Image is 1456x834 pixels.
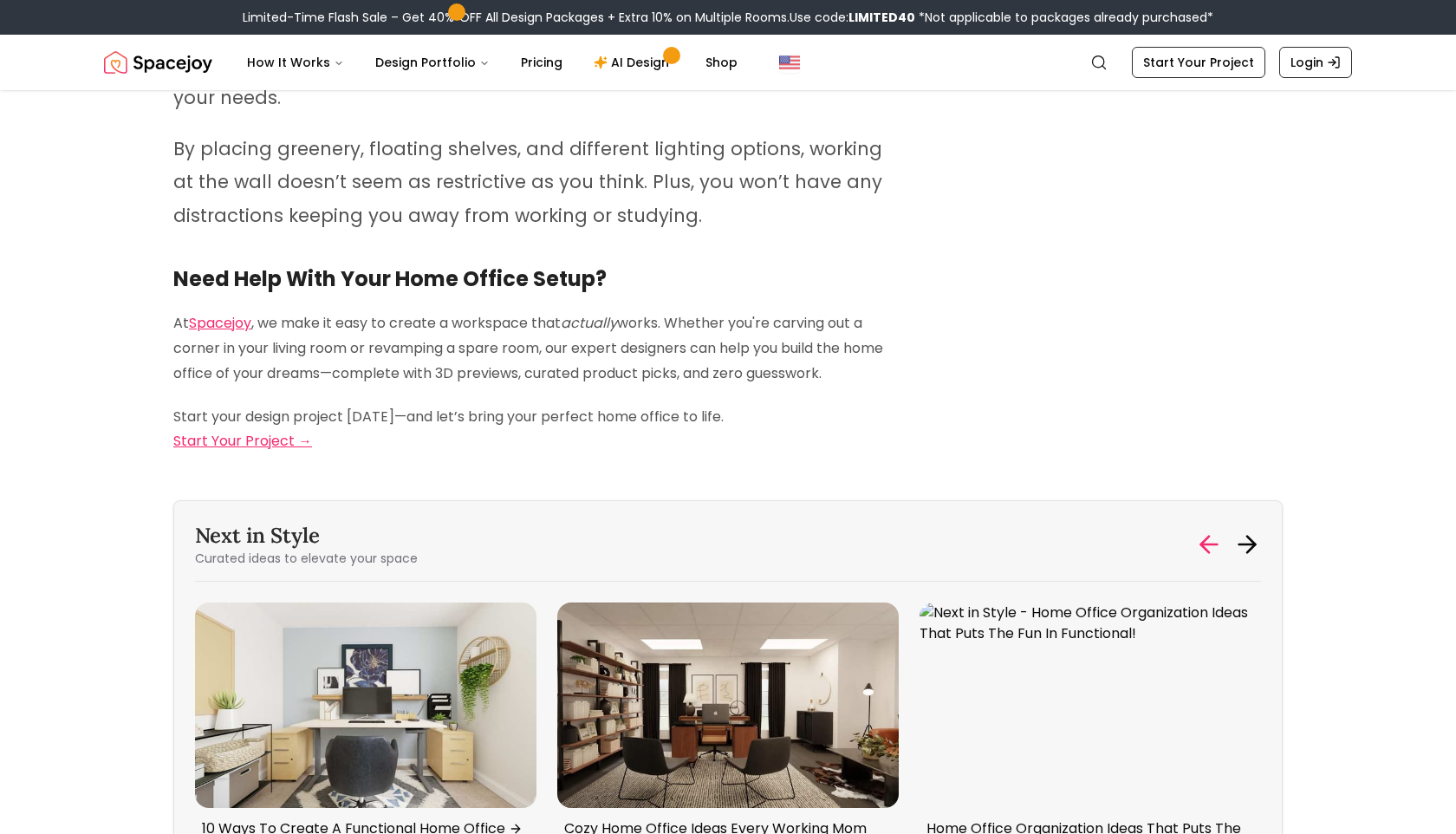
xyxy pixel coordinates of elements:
[561,313,617,333] em: actually
[848,9,915,26] b: LIMITED40
[361,45,504,80] button: Design Portfolio
[915,9,1213,26] span: *Not applicable to packages already purchased*
[507,45,576,80] a: Pricing
[580,45,688,80] a: AI Design
[173,264,607,293] strong: Need Help With Your Home Office Setup?
[1279,47,1352,78] a: Login
[790,9,915,26] span: Use code:
[1132,47,1265,78] a: Start Your Project
[104,45,212,80] a: Spacejoy
[173,136,882,227] span: By placing greenery, floating shelves, and different lighting options, working at the wall doesn’...
[173,431,312,451] a: Start Your Project →
[233,45,751,80] nav: Main
[195,522,418,550] h3: Next in Style
[189,313,251,333] a: Spacejoy
[195,603,536,807] img: Next in Style - 10 Ways To Create A Functional Home Office
[557,603,899,807] img: Next in Style - Cozy Home Office Ideas Every Working Mom Will Love
[692,45,751,80] a: Shop
[104,35,1352,90] nav: Global
[195,550,418,567] p: Curated ideas to elevate your space
[779,52,800,73] img: United States
[173,405,891,455] p: Start your design project [DATE]—and let’s bring your perfect home office to life.
[233,45,358,80] button: How It Works
[173,311,891,386] p: At , we make it easy to create a workspace that works. Whether you're carving out a corner in you...
[243,9,1213,26] div: Limited-Time Flash Sale – Get 40% OFF All Design Packages + Extra 10% on Multiple Rooms.
[920,603,1261,807] img: Next in Style - Home Office Organization Ideas That Puts The Fun In Functional!
[104,45,212,80] img: Spacejoy Logo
